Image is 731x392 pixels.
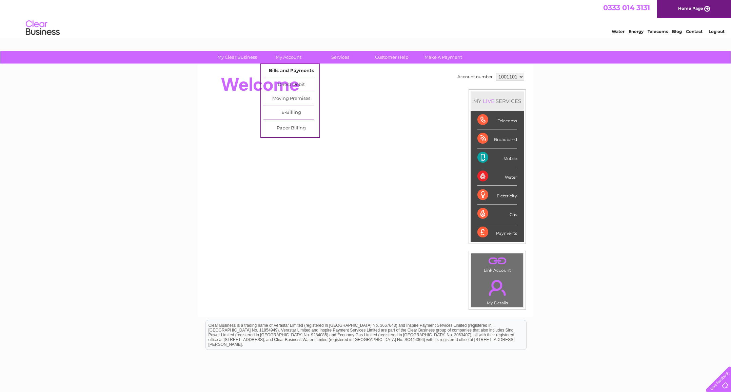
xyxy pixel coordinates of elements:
a: . [473,255,521,267]
a: Energy [629,29,644,34]
td: My Details [471,274,523,307]
a: Telecoms [648,29,668,34]
div: Water [477,167,517,186]
div: Mobile [477,148,517,167]
a: Water [612,29,625,34]
a: Contact [686,29,703,34]
a: Paper Billing [263,122,319,135]
a: . [473,276,521,300]
td: Link Account [471,253,523,274]
a: My Account [261,51,317,64]
a: Customer Help [364,51,420,64]
div: Gas [477,204,517,223]
a: Services [312,51,368,64]
div: Payments [477,223,517,242]
a: My Clear Business [209,51,265,64]
div: Broadband [477,129,517,148]
a: E-Billing [263,106,319,120]
a: Bills and Payments [263,64,319,78]
div: Electricity [477,186,517,204]
a: Moving Premises [263,92,319,106]
img: logo.png [25,18,60,38]
a: Make A Payment [415,51,471,64]
td: Account number [456,71,494,83]
div: LIVE [481,98,496,104]
div: Clear Business is a trading name of Verastar Limited (registered in [GEOGRAPHIC_DATA] No. 3667643... [206,4,526,33]
a: 0333 014 3131 [603,3,650,12]
a: Direct Debit [263,78,319,92]
div: Telecoms [477,111,517,129]
a: Blog [672,29,682,34]
div: MY SERVICES [471,91,524,111]
a: Log out [709,29,725,34]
